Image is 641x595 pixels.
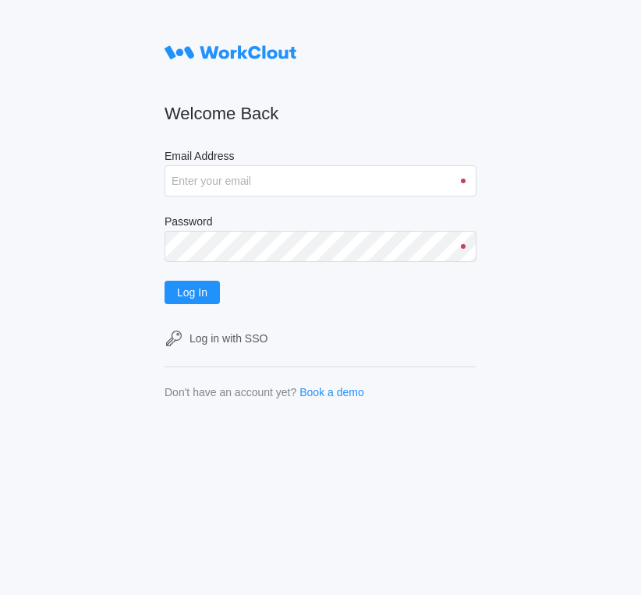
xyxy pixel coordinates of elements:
a: Log in with SSO [165,329,476,348]
input: Enter your email [165,165,476,197]
h2: Welcome Back [165,103,476,125]
span: Log In [177,287,207,298]
a: Book a demo [299,386,364,398]
div: Log in with SSO [189,332,267,345]
button: Log In [165,281,220,304]
div: Don't have an account yet? [165,386,296,398]
label: Password [165,215,476,231]
label: Email Address [165,150,476,165]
